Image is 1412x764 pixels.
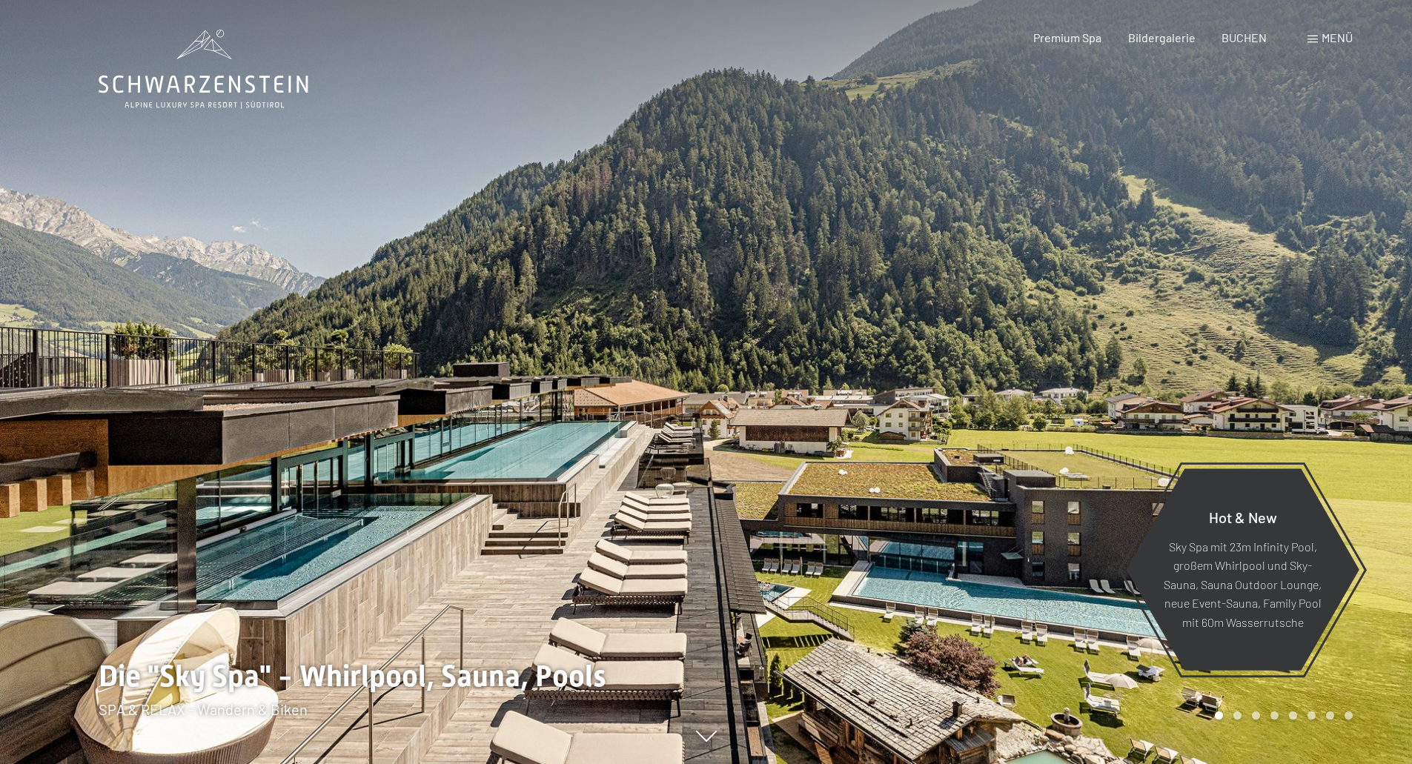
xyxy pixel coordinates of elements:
div: Carousel Page 1 (Current Slide) [1215,711,1223,720]
div: Carousel Page 7 [1326,711,1334,720]
span: Hot & New [1209,508,1277,525]
a: Hot & New Sky Spa mit 23m Infinity Pool, großem Whirlpool und Sky-Sauna, Sauna Outdoor Lounge, ne... [1125,468,1360,671]
div: Carousel Page 8 [1345,711,1353,720]
div: Carousel Page 6 [1307,711,1316,720]
a: Premium Spa [1033,30,1101,44]
p: Sky Spa mit 23m Infinity Pool, großem Whirlpool und Sky-Sauna, Sauna Outdoor Lounge, neue Event-S... [1162,537,1323,631]
div: Carousel Page 2 [1233,711,1242,720]
div: Carousel Page 3 [1252,711,1260,720]
a: BUCHEN [1222,30,1267,44]
div: Carousel Page 5 [1289,711,1297,720]
span: Menü [1322,30,1353,44]
div: Carousel Page 4 [1270,711,1279,720]
div: Carousel Pagination [1210,711,1353,720]
a: Bildergalerie [1128,30,1196,44]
